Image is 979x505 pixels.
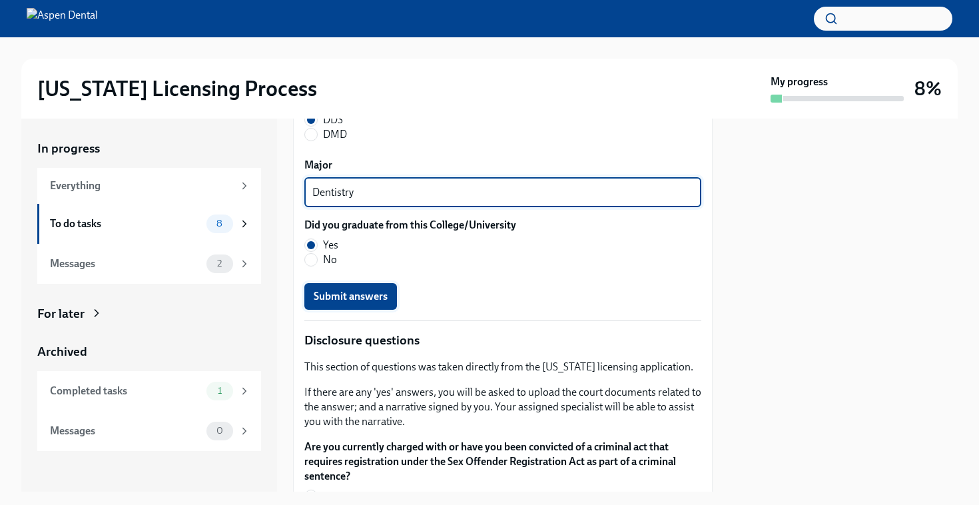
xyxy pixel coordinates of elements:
p: This section of questions was taken directly from the [US_STATE] licensing application. [304,360,701,374]
a: In progress [37,140,261,157]
span: DDS [323,113,343,127]
span: 0 [208,426,231,436]
a: For later [37,305,261,322]
label: Major [304,158,701,173]
h2: [US_STATE] Licensing Process [37,75,317,102]
span: 1 [210,386,230,396]
a: Messages0 [37,411,261,451]
label: Are you currently charged with or have you been convicted of a criminal act that requires registr... [304,440,701,484]
a: Completed tasks1 [37,371,261,411]
span: 2 [209,258,230,268]
span: Yes [323,489,338,504]
a: Everything [37,168,261,204]
span: DMD [323,127,347,142]
div: For later [37,305,85,322]
button: Submit answers [304,283,397,310]
div: Messages [50,424,201,438]
div: Completed tasks [50,384,201,398]
a: To do tasks8 [37,204,261,244]
strong: My progress [771,75,828,89]
div: Everything [50,179,233,193]
h3: 8% [914,77,942,101]
span: No [323,252,337,267]
p: If there are any 'yes' answers, you will be asked to upload the court documents related to the an... [304,385,701,429]
a: Archived [37,343,261,360]
a: Messages2 [37,244,261,284]
img: Aspen Dental [27,8,98,29]
textarea: Dentistry [312,185,693,201]
label: Did you graduate from this College/University [304,218,516,233]
p: Disclosure questions [304,332,701,349]
div: To do tasks [50,217,201,231]
span: Yes [323,238,338,252]
div: Messages [50,256,201,271]
span: 8 [208,219,230,229]
span: Submit answers [314,290,388,303]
